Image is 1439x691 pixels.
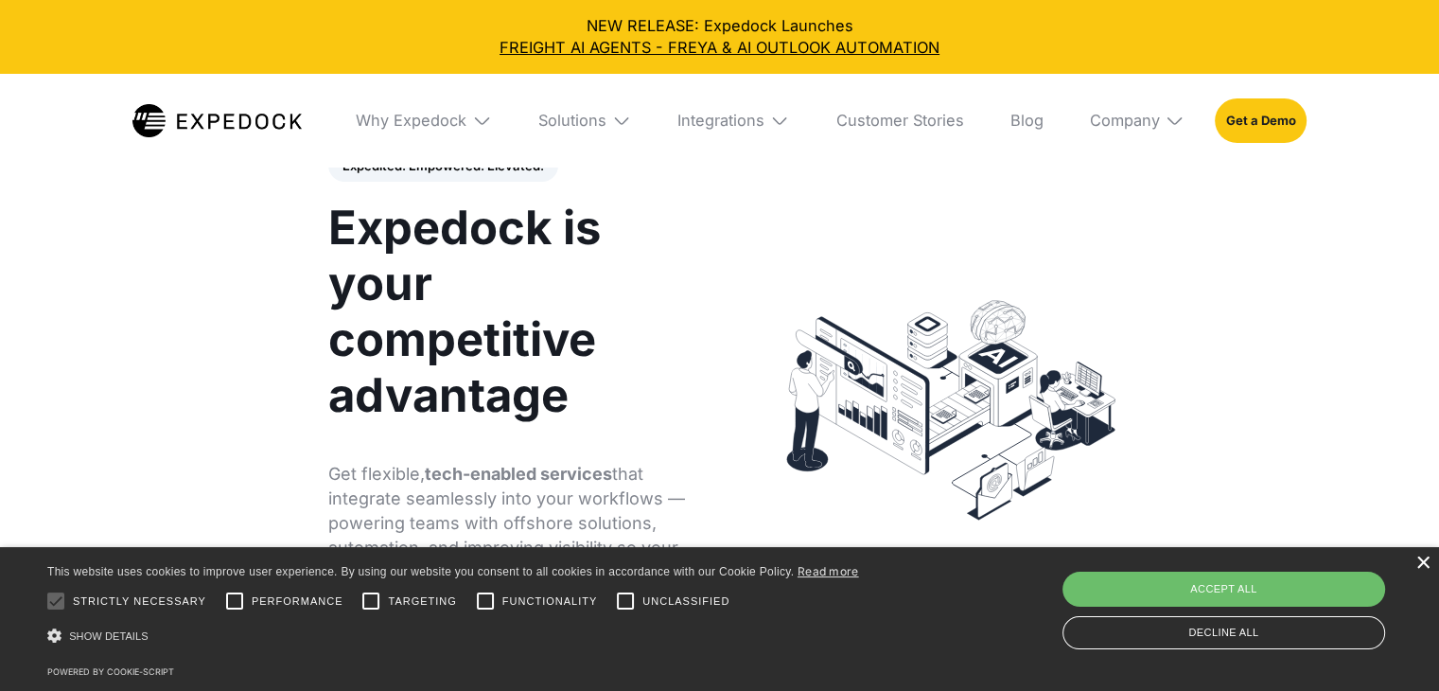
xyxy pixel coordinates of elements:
span: Functionality [502,594,597,610]
span: This website uses cookies to improve user experience. By using our website you consent to all coo... [47,565,794,578]
div: Company [1074,74,1200,167]
a: Read more [798,564,859,578]
strong: tech-enabled services [425,464,612,484]
span: Unclassified [642,594,729,610]
a: Blog [994,74,1059,167]
div: Solutions [522,74,646,167]
p: Get flexible, that integrate seamlessly into your workflows — powering teams with offshore soluti... [328,462,700,585]
div: Show details [47,623,859,650]
a: Customer Stories [820,74,979,167]
div: Close [1415,557,1430,571]
a: FREIGHT AI AGENTS - FREYA & AI OUTLOOK AUTOMATION [15,37,1423,59]
div: NEW RELEASE: Expedock Launches [15,15,1423,59]
h1: Expedock is your competitive advantage [328,201,700,423]
div: Decline all [1062,616,1385,649]
span: Show details [69,630,149,642]
div: Solutions [538,111,606,130]
div: Integrations [677,111,764,130]
div: Accept all [1062,572,1385,606]
div: Company [1089,111,1159,130]
span: Strictly necessary [73,594,206,610]
div: Why Expedock [356,111,466,130]
div: Why Expedock [341,74,507,167]
a: Powered by cookie-script [47,666,174,677]
span: Performance [252,594,343,610]
a: Get a Demo [1215,98,1307,143]
div: Integrations [662,74,805,167]
span: Targeting [388,594,456,610]
iframe: Chat Widget [1344,600,1439,691]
